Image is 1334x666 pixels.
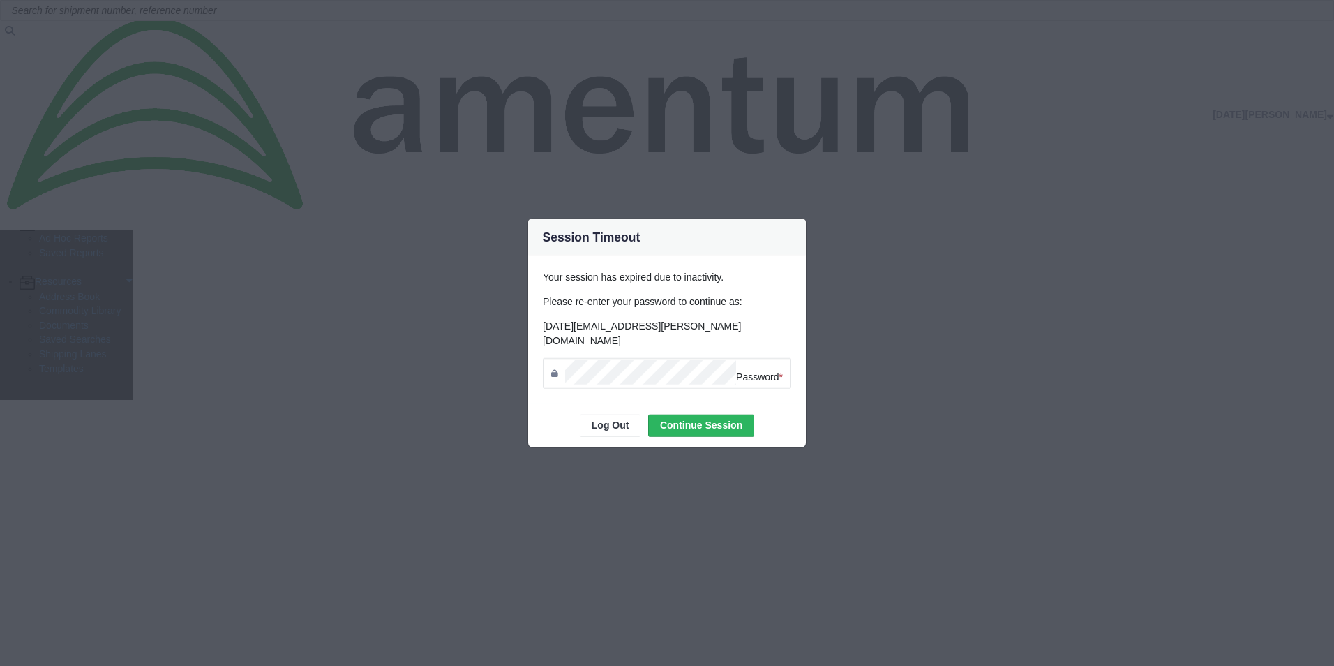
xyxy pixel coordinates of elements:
[648,414,754,436] button: Continue Session
[543,228,640,246] h4: Session Timeout
[543,270,791,285] p: Your session has expired due to inactivity.
[580,414,641,436] button: Log Out
[543,319,791,348] p: [DATE][EMAIL_ADDRESS][PERSON_NAME][DOMAIN_NAME]
[736,371,783,383] span: Password
[543,295,791,309] p: Please re-enter your password to continue as:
